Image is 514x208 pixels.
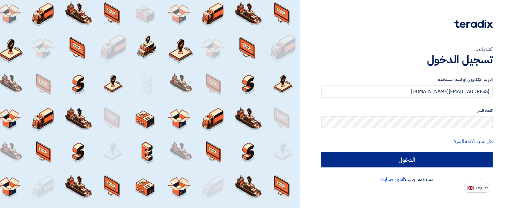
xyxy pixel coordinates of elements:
label: البريد الإلكتروني او اسم المستخدم [321,76,493,83]
img: Teradix logo [454,20,493,28]
img: en-US.png [467,186,474,190]
button: English [464,183,490,193]
a: هل نسيت كلمة السر؟ [454,138,493,145]
div: أهلا بك ... [321,46,493,53]
input: الدخول [321,152,493,167]
div: مستخدم جديد؟ [321,176,493,183]
input: أدخل بريد العمل الإلكتروني او اسم المستخدم الخاص بك ... [321,85,493,98]
label: كلمة السر [321,107,493,114]
span: English [476,186,488,190]
a: أنشئ حسابك [380,176,404,183]
h1: تسجيل الدخول [321,53,493,66]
